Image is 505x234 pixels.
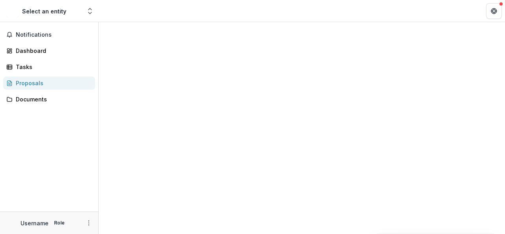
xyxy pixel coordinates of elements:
a: Proposals [3,77,95,90]
button: Open entity switcher [84,3,95,19]
button: Get Help [486,3,502,19]
div: Tasks [16,63,89,71]
div: Proposals [16,79,89,87]
a: Tasks [3,60,95,73]
button: More [84,218,94,228]
p: Role [52,219,67,227]
span: Notifications [16,32,92,38]
a: Dashboard [3,44,95,57]
button: Notifications [3,28,95,41]
a: Documents [3,93,95,106]
div: Select an entity [22,7,66,15]
div: Dashboard [16,47,89,55]
div: Documents [16,95,89,103]
p: Username [21,219,49,227]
